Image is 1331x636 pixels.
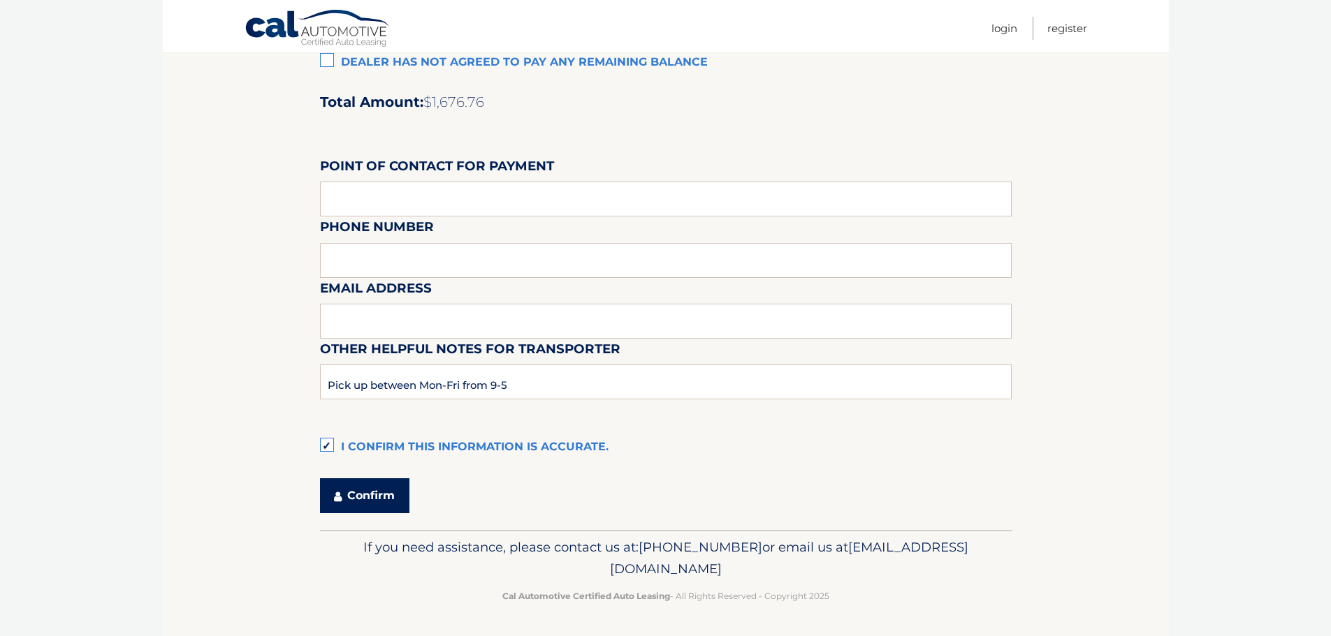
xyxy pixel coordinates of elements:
[320,94,1012,111] h2: Total Amount:
[423,94,484,110] span: $1,676.76
[320,49,1012,77] label: Dealer has not agreed to pay any remaining balance
[245,9,391,50] a: Cal Automotive
[502,591,670,601] strong: Cal Automotive Certified Auto Leasing
[320,156,554,182] label: Point of Contact for Payment
[1047,17,1087,40] a: Register
[991,17,1017,40] a: Login
[320,278,432,304] label: Email Address
[320,339,620,364] label: Other helpful notes for transporter
[639,539,762,555] span: [PHONE_NUMBER]
[329,536,1003,581] p: If you need assistance, please contact us at: or email us at
[320,434,1012,461] label: I confirm this information is accurate.
[329,589,1003,603] p: - All Rights Reserved - Copyright 2025
[320,478,409,513] button: Confirm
